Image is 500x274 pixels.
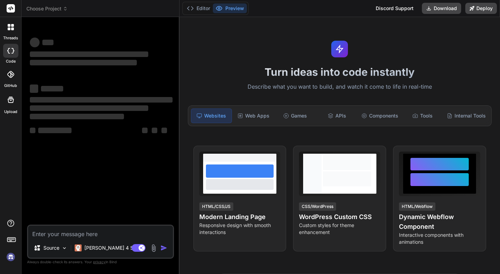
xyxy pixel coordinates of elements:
img: signin [5,251,17,263]
span: ‌ [38,128,72,133]
span: ‌ [152,128,157,133]
p: Source [43,244,59,251]
span: ‌ [30,84,38,93]
p: Custom styles for theme enhancement [299,222,380,236]
div: Discord Support [372,3,418,14]
p: Responsive design with smooth interactions [199,222,281,236]
h4: Dynamic Webflow Component [399,212,480,232]
label: GitHub [4,83,17,89]
p: Interactive components with animations [399,232,480,245]
h4: WordPress Custom CSS [299,212,380,222]
div: Websites [191,108,232,123]
p: [PERSON_NAME] 4 S.. [84,244,136,251]
span: ‌ [42,40,53,45]
span: ‌ [30,105,148,111]
p: Always double-check its answers. Your in Bind [27,259,174,265]
div: HTML/Webflow [399,202,435,211]
p: Describe what you want to build, and watch it come to life in real-time [184,82,496,91]
span: ‌ [30,114,124,119]
button: Preview [213,3,247,13]
span: privacy [93,260,106,264]
div: Web Apps [233,108,274,123]
span: ‌ [41,86,63,91]
span: ‌ [161,128,167,133]
div: Tools [402,108,443,123]
img: icon [160,244,167,251]
button: Deploy [465,3,497,14]
span: ‌ [30,60,137,65]
span: ‌ [30,97,173,103]
span: ‌ [30,51,148,57]
div: Games [275,108,315,123]
img: attachment [150,244,158,252]
div: CSS/WordPress [299,202,336,211]
span: Choose Project [26,5,68,12]
h1: Turn ideas into code instantly [184,66,496,78]
div: APIs [317,108,357,123]
div: Components [359,108,401,123]
img: Claude 4 Sonnet [75,244,82,251]
label: Upload [4,109,17,115]
span: ‌ [142,128,148,133]
div: HTML/CSS/JS [199,202,233,211]
label: threads [3,35,18,41]
label: code [6,58,16,64]
span: ‌ [30,128,35,133]
span: ‌ [30,38,40,47]
img: Pick Models [61,245,67,251]
button: Editor [184,3,213,13]
div: Internal Tools [444,108,489,123]
h4: Modern Landing Page [199,212,281,222]
button: Download [422,3,461,14]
